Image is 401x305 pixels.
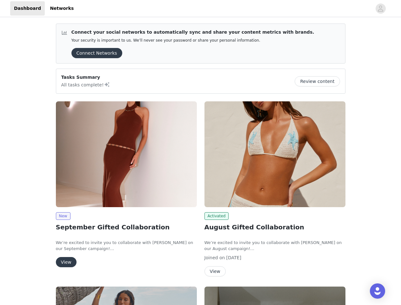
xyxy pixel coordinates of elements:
a: Dashboard [10,1,45,16]
div: Open Intercom Messenger [370,283,385,299]
span: Joined on [204,255,225,260]
button: Connect Networks [71,48,122,58]
h2: September Gifted Collaboration [56,222,197,232]
button: View [56,257,77,267]
button: Review content [295,76,340,86]
a: View [56,260,77,265]
span: Activated [204,212,229,220]
h2: August Gifted Collaboration [204,222,345,232]
button: View [204,266,226,276]
p: All tasks complete! [61,81,110,88]
img: Peppermayo AUS [56,101,197,207]
p: Tasks Summary [61,74,110,81]
a: View [204,269,226,274]
div: avatar [378,3,384,14]
img: Peppermayo AUS [204,101,345,207]
p: We’re excited to invite you to collaborate with [PERSON_NAME] on our September campaign! [56,240,197,252]
p: We’re excited to invite you to collaborate with [PERSON_NAME] on our August campaign! [204,240,345,252]
p: Your security is important to us. We’ll never see your password or share your personal information. [71,38,314,43]
a: Networks [46,1,77,16]
span: [DATE] [226,255,241,260]
p: Connect your social networks to automatically sync and share your content metrics with brands. [71,29,314,36]
span: New [56,212,70,220]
